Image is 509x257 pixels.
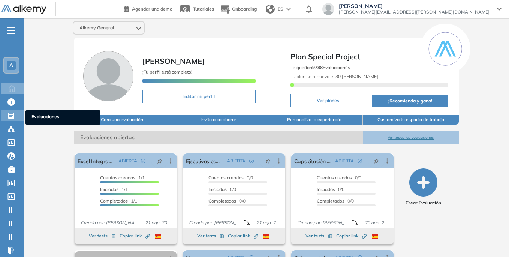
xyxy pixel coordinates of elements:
button: Ver tests [89,231,116,240]
span: Tutoriales [193,6,214,12]
button: ¡Recomienda y gana! [372,95,448,107]
span: Creado por: [PERSON_NAME] [186,219,244,226]
span: Copiar link [336,233,367,239]
span: Copiar link [120,233,150,239]
span: Cuentas creadas [317,175,352,180]
span: ABIERTA [335,158,354,164]
span: check-circle [249,159,254,163]
span: [PERSON_NAME] [142,56,205,66]
span: 0/0 [208,198,246,204]
span: Cuentas creadas [100,175,135,180]
a: Excel Integrador [78,153,115,168]
img: arrow [286,8,291,11]
span: pushpin [265,158,271,164]
span: Plan Special Project [290,51,448,62]
span: 21 ago. 2025 [142,219,174,226]
a: Capacitación de lideres [294,153,332,168]
button: Copiar link [336,231,367,240]
span: Evaluaciones [31,113,94,122]
span: [PERSON_NAME] [339,3,490,9]
img: Foto de perfil [83,51,133,101]
button: pushpin [260,155,276,167]
span: 0/0 [208,175,253,180]
span: check-circle [358,159,362,163]
span: Completados [317,198,344,204]
span: pushpin [157,158,162,164]
button: Crea una evaluación [74,115,171,125]
span: Cuentas creadas [208,175,244,180]
span: Tu plan se renueva el [290,74,378,79]
span: 0/0 [317,186,344,192]
button: Copiar link [120,231,150,240]
iframe: Chat Widget [374,170,509,257]
img: world [266,5,275,14]
img: ESP [155,234,161,239]
span: A [9,62,13,68]
button: Onboarding [220,1,257,17]
b: 9788 [312,65,323,70]
img: ESP [263,234,269,239]
button: Ver todas las evaluaciones [363,131,459,144]
button: pushpin [368,155,385,167]
span: ES [278,6,283,12]
span: Creado por: [PERSON_NAME] [294,219,352,226]
button: Personaliza la experiencia [266,115,363,125]
button: Copiar link [228,231,258,240]
span: Iniciadas [317,186,335,192]
span: ABIERTA [227,158,246,164]
button: Ver tests [197,231,224,240]
span: 21 ago. 2025 [253,219,282,226]
span: Onboarding [232,6,257,12]
img: ESP [372,234,378,239]
span: 20 ago. 2025 [362,219,391,226]
span: Agendar una demo [132,6,172,12]
i: - [7,30,15,31]
span: 1/1 [100,198,137,204]
button: pushpin [151,155,168,167]
button: Customiza tu espacio de trabajo [363,115,459,125]
span: ABIERTA [118,158,137,164]
img: Logo [1,5,46,14]
b: 30 [PERSON_NAME] [334,74,378,79]
button: Invita a colaborar [170,115,266,125]
span: Evaluaciones abiertas [74,131,363,144]
span: Creado por: [PERSON_NAME] [78,219,142,226]
span: 0/0 [208,186,236,192]
span: 1/1 [100,175,145,180]
span: Iniciadas [100,186,118,192]
span: ¡Tu perfil está completo! [142,69,192,75]
span: Te quedan Evaluaciones [290,65,350,70]
span: Completados [208,198,236,204]
span: 0/0 [317,175,361,180]
span: Completados [100,198,128,204]
span: Iniciadas [208,186,227,192]
button: Ver tests [305,231,332,240]
span: Copiar link [228,233,258,239]
span: check-circle [141,159,145,163]
button: Crear Evaluación [406,168,441,206]
span: pushpin [374,158,379,164]
span: [PERSON_NAME][EMAIL_ADDRESS][PERSON_NAME][DOMAIN_NAME] [339,9,490,15]
span: 1/1 [100,186,128,192]
a: Ejecutivos comerciales [186,153,224,168]
div: Widget de chat [374,170,509,257]
span: Alkemy General [79,25,114,31]
button: Editar mi perfil [142,90,256,103]
a: Agendar una demo [124,4,172,13]
button: Ver planes [290,94,365,107]
span: 0/0 [317,198,354,204]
